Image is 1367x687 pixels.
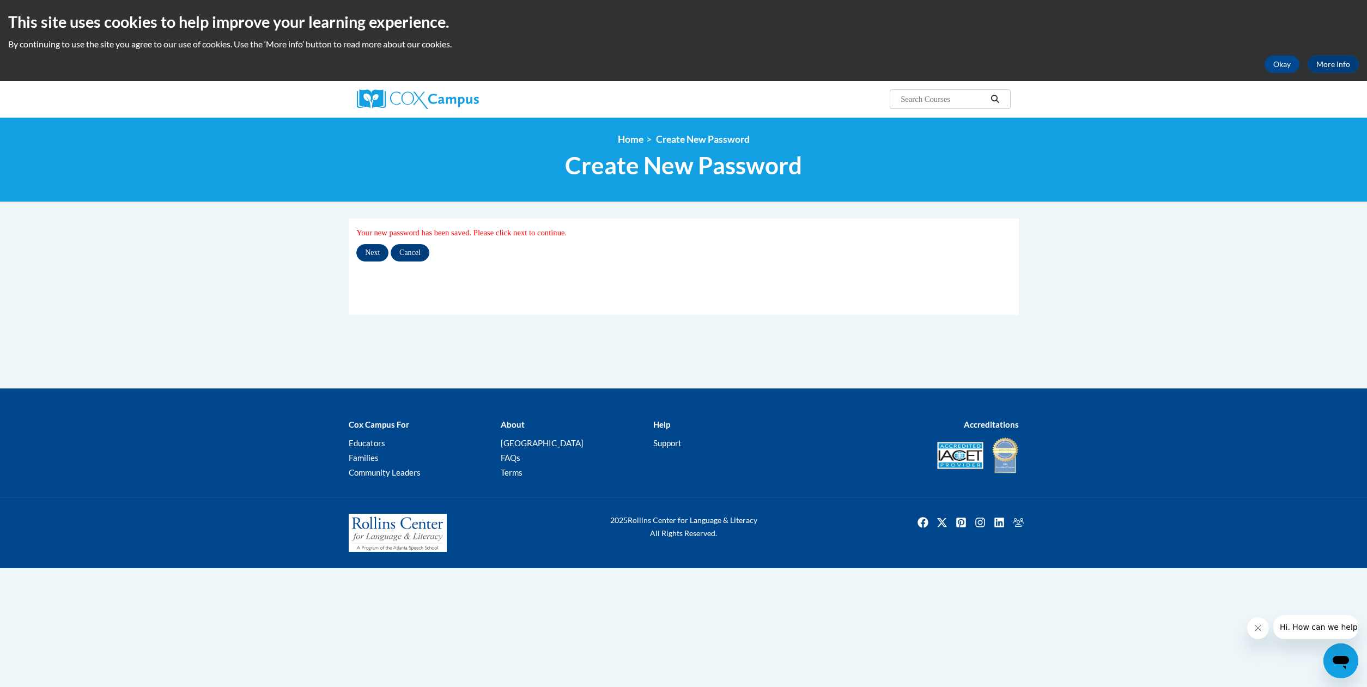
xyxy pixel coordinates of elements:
[501,453,520,463] a: FAQs
[971,514,989,531] a: Instagram
[964,420,1019,429] b: Accreditations
[971,514,989,531] img: Instagram icon
[991,514,1008,531] a: Linkedin
[933,514,951,531] a: Twitter
[1323,643,1358,678] iframe: Button to launch messaging window
[565,151,802,180] span: Create New Password
[349,438,385,448] a: Educators
[914,514,932,531] a: Facebook
[610,515,628,525] span: 2025
[992,436,1019,475] img: IDA® Accredited
[357,89,564,109] a: Cox Campus
[952,514,970,531] a: Pinterest
[356,228,567,237] span: Your new password has been saved. Please click next to continue.
[1273,615,1358,639] iframe: Message from company
[349,467,421,477] a: Community Leaders
[1010,514,1027,531] img: Facebook group icon
[501,438,584,448] a: [GEOGRAPHIC_DATA]
[569,514,798,540] div: Rollins Center for Language & Literacy All Rights Reserved.
[357,89,479,109] img: Cox Campus
[1247,617,1269,639] iframe: Close message
[1265,56,1299,73] button: Okay
[653,420,670,429] b: Help
[914,514,932,531] img: Facebook icon
[933,514,951,531] img: Twitter icon
[349,420,409,429] b: Cox Campus For
[349,514,447,552] img: Rollins Center for Language & Literacy - A Program of the Atlanta Speech School
[1308,56,1359,73] a: More Info
[618,133,643,145] a: Home
[8,11,1359,33] h2: This site uses cookies to help improve your learning experience.
[653,438,682,448] a: Support
[501,467,523,477] a: Terms
[937,442,983,469] img: Accredited IACET® Provider
[987,93,1003,106] button: Search
[900,93,987,106] input: Search Courses
[391,244,429,262] input: Cancel
[952,514,970,531] img: Pinterest icon
[7,8,88,16] span: Hi. How can we help?
[656,133,750,145] span: Create New Password
[501,420,525,429] b: About
[1010,514,1027,531] a: Facebook Group
[349,453,379,463] a: Families
[991,514,1008,531] img: LinkedIn icon
[8,38,1359,50] p: By continuing to use the site you agree to our use of cookies. Use the ‘More info’ button to read...
[356,244,388,262] input: Next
